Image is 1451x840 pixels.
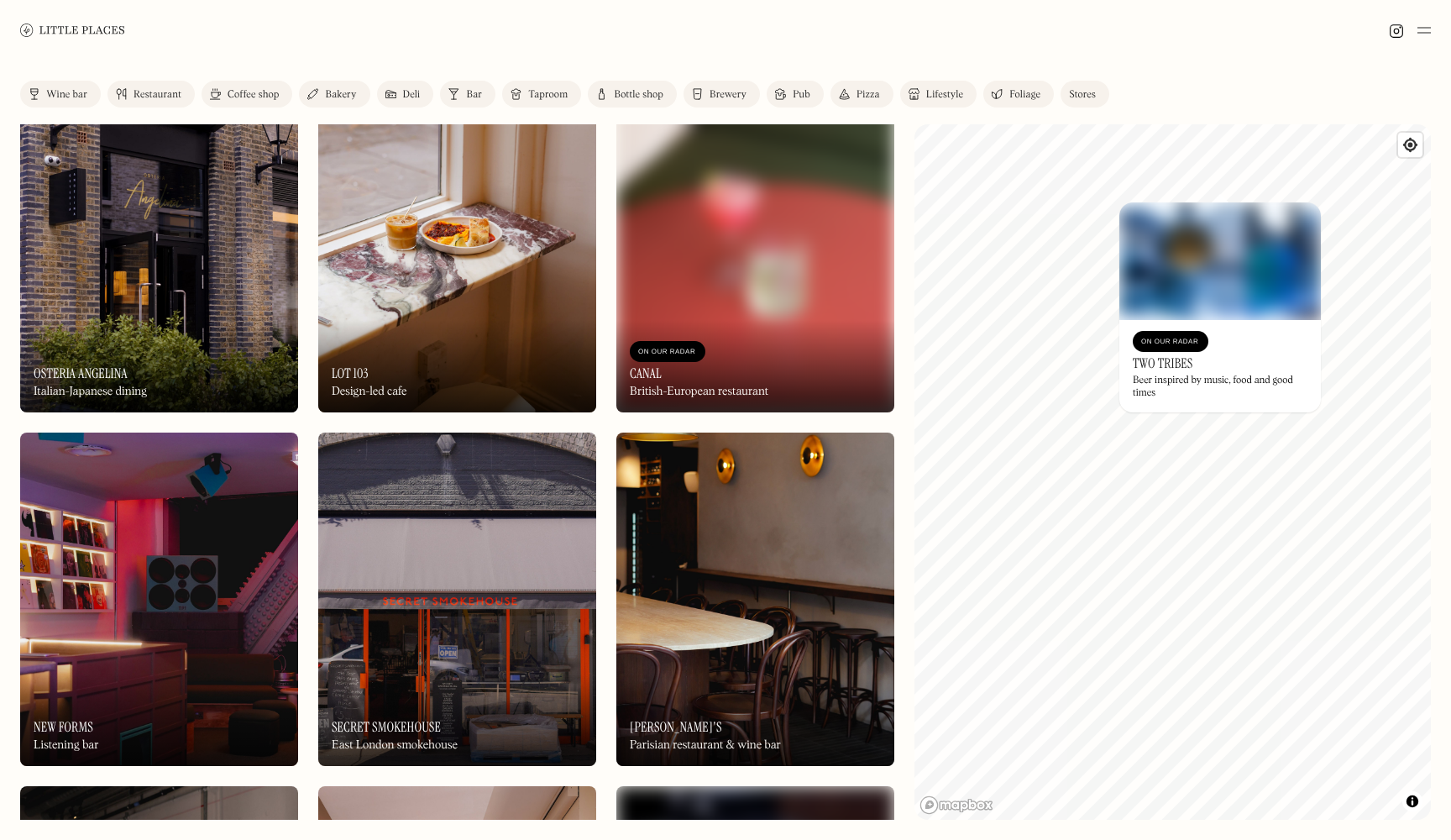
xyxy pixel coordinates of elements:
a: Coffee shop [202,81,292,108]
a: Deli [377,81,434,108]
h3: Osteria Angelina [34,365,128,381]
div: Pizza [856,90,880,100]
canvas: Map [914,124,1431,820]
img: LOT 103 [318,79,596,412]
div: Wine bar [46,90,87,100]
img: Two Tribes [1119,202,1321,320]
a: CanalCanalOn Our RadarCanalBritish-European restaurant [616,79,894,412]
img: Canal [616,79,894,412]
a: Osteria AngelinaOsteria AngelinaOsteria AngelinaItalian-Japanese dining [20,79,298,412]
div: Listening bar [34,738,99,753]
a: Bottle shop [588,81,677,108]
a: Brewery [684,81,760,108]
div: Bottle shop [614,90,663,100]
button: Toggle attribution [1402,791,1422,811]
a: Mapbox homepage [919,795,993,815]
div: Coffee shop [228,90,279,100]
div: Beer inspired by music, food and good times [1133,375,1307,399]
h3: Two Tribes [1133,355,1193,371]
a: Secret SmokehouseSecret SmokehouseSecret SmokehouseEast London smokehouse [318,433,596,766]
div: Design-led cafe [332,385,407,399]
div: Pub [793,90,810,100]
a: New FormsNew FormsNew FormsListening bar [20,433,298,766]
h3: [PERSON_NAME]'s [630,719,722,735]
div: Bar [466,90,482,100]
div: Taproom [528,90,568,100]
h3: Secret Smokehouse [332,719,441,735]
a: Lifestyle [900,81,977,108]
img: Osteria Angelina [20,79,298,412]
a: Wine bar [20,81,101,108]
a: Stores [1061,81,1109,108]
div: Bakery [325,90,356,100]
a: Foliage [983,81,1054,108]
div: On Our Radar [638,344,697,360]
div: On Our Radar [1141,333,1200,350]
div: Parisian restaurant & wine bar [630,738,781,753]
div: Restaurant [134,90,181,100]
div: Brewery [710,90,746,100]
img: Marjorie's [616,433,894,766]
h3: LOT 103 [332,365,369,381]
div: Foliage [1009,90,1040,100]
img: Secret Smokehouse [318,433,596,766]
h3: Canal [630,365,662,381]
a: Restaurant [107,81,195,108]
div: East London smokehouse [332,738,458,753]
div: British-European restaurant [630,385,768,399]
a: Two TribesTwo TribesOn Our RadarTwo TribesBeer inspired by music, food and good times [1119,202,1321,412]
span: Toggle attribution [1407,792,1417,811]
div: Deli [403,90,421,100]
div: Stores [1069,90,1096,100]
a: Bakery [299,81,369,108]
a: Pizza [830,81,893,108]
img: New Forms [20,433,298,766]
div: Italian-Japanese dining [34,385,147,399]
a: LOT 103LOT 103LOT 103Design-led cafe [318,79,596,412]
button: Find my location [1398,133,1422,157]
a: Pub [767,81,824,108]
div: Lifestyle [926,90,963,100]
a: Taproom [502,81,581,108]
a: Bar [440,81,495,108]
a: Marjorie'sMarjorie's[PERSON_NAME]'sParisian restaurant & wine bar [616,433,894,766]
h3: New Forms [34,719,93,735]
